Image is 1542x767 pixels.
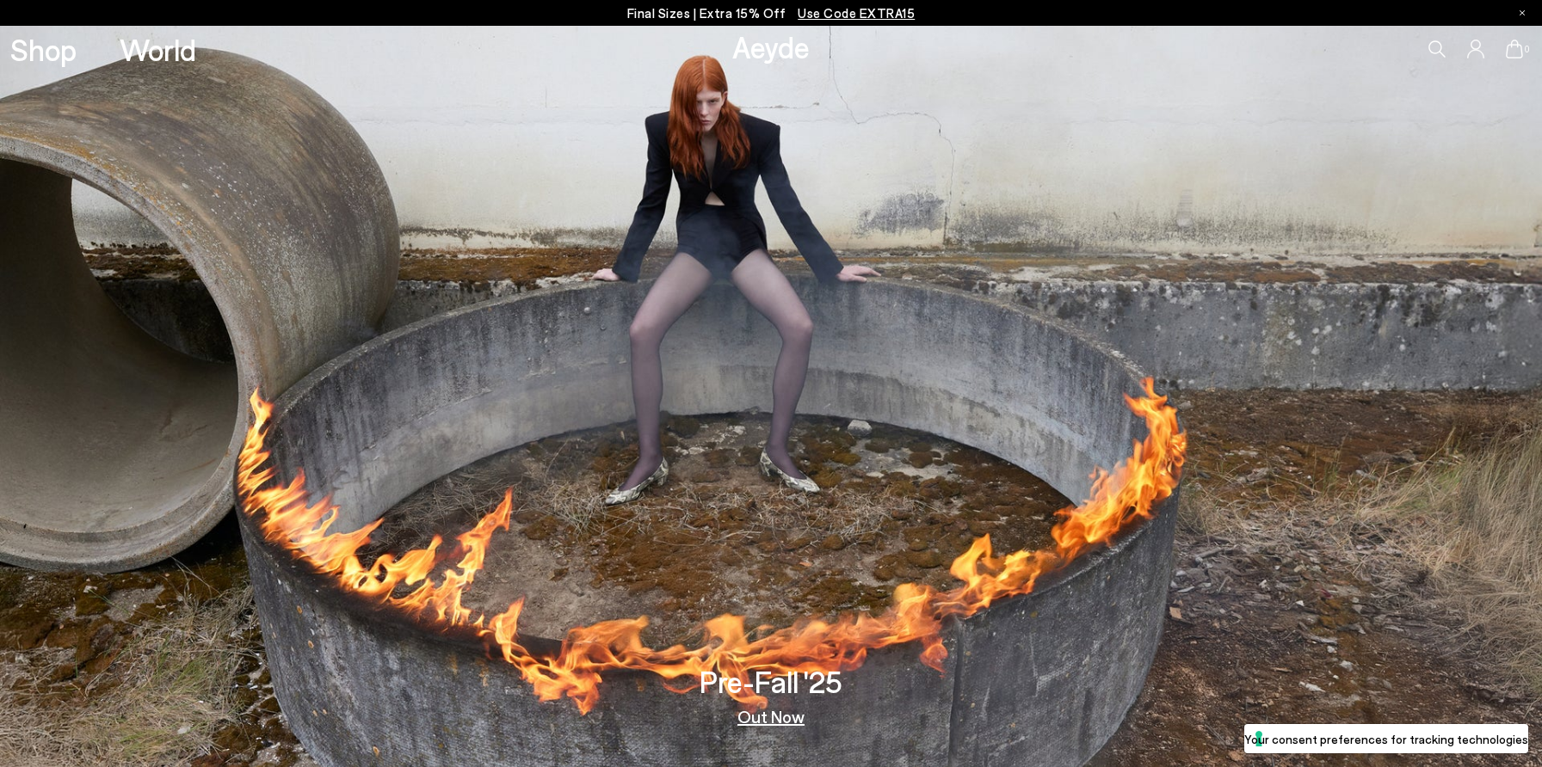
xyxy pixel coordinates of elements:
[627,3,916,24] p: Final Sizes | Extra 15% Off
[798,5,915,21] span: Navigate to /collections/ss25-final-sizes
[737,708,805,725] a: Out Now
[700,666,842,696] h3: Pre-Fall '25
[1506,40,1523,58] a: 0
[10,34,77,64] a: Shop
[1244,730,1528,748] label: Your consent preferences for tracking technologies
[1244,724,1528,753] button: Your consent preferences for tracking technologies
[732,28,810,64] a: Aeyde
[1523,45,1532,54] span: 0
[120,34,196,64] a: World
